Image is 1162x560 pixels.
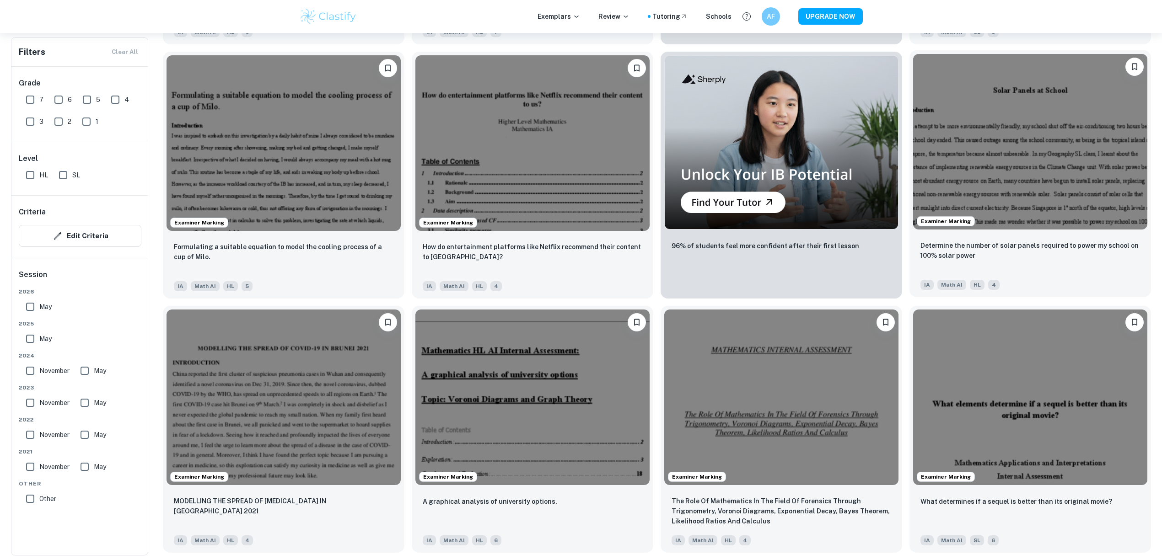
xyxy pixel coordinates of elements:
[19,153,141,164] h6: Level
[412,52,653,299] a: Examiner MarkingBookmarkHow do entertainment platforms like Netflix recommend their content to us...
[423,281,436,291] span: IA
[94,366,106,376] span: May
[913,309,1147,485] img: Math AI IA example thumbnail: What determines if a sequel is better th
[72,170,80,180] span: SL
[223,535,238,545] span: HL
[628,59,646,77] button: Bookmark
[171,473,228,481] span: Examiner Marking
[917,217,974,225] span: Examiner Marking
[163,306,404,553] a: Examiner MarkingBookmarkMODELLING THE SPREAD OF COVID-19 IN BRUNEI 2021IAMath AIHL4
[739,9,754,24] button: Help and Feedback
[970,280,984,290] span: HL
[766,11,776,21] h6: AF
[917,473,974,481] span: Examiner Marking
[96,117,98,127] span: 1
[423,242,642,262] p: How do entertainment platforms like Netflix recommend their content to us?
[668,473,726,481] span: Examiner Marking
[440,281,468,291] span: Math AI
[721,535,736,545] span: HL
[920,496,1112,507] p: What determines if a sequel is better than its original movie?
[39,95,43,105] span: 7
[68,95,72,105] span: 6
[420,473,477,481] span: Examiner Marking
[490,535,501,545] span: 6
[174,281,187,291] span: IA
[423,496,557,507] p: A graphical analysis of university options.
[598,11,629,21] p: Review
[19,46,45,59] h6: Filters
[420,219,477,227] span: Examiner Marking
[39,170,48,180] span: HL
[628,313,646,331] button: Bookmark
[664,55,898,229] img: Thumbnail
[652,11,688,21] a: Tutoring
[191,535,220,545] span: Math AI
[171,219,228,227] span: Examiner Marking
[988,535,999,545] span: 6
[472,281,487,291] span: HL
[96,95,100,105] span: 5
[19,207,46,218] h6: Criteria
[988,280,1000,290] span: 4
[94,462,106,472] span: May
[19,384,141,392] span: 2023
[39,366,70,376] span: November
[39,334,52,344] span: May
[39,462,70,472] span: November
[920,240,1140,261] p: Determine the number of solar panels required to power my school on 100% solar power
[94,398,106,408] span: May
[1125,313,1144,331] button: Bookmark
[39,117,43,127] span: 3
[538,11,580,21] p: Exemplars
[174,242,393,262] p: Formulating a suitable equation to model the cooling process of a cup of Milo.
[19,225,141,247] button: Edit Criteria
[19,416,141,424] span: 2022
[39,302,52,312] span: May
[124,95,129,105] span: 4
[223,281,238,291] span: HL
[19,78,141,89] h6: Grade
[415,55,650,231] img: Math AI IA example thumbnail: How do entertainment platforms like Netf
[937,535,966,545] span: Math AI
[174,496,393,516] p: MODELLING THE SPREAD OF COVID-19 IN BRUNEI 2021
[39,398,70,408] span: November
[672,241,859,251] p: 96% of students feel more confident after their first lesson
[739,535,751,545] span: 4
[798,8,863,25] button: UPGRADE NOW
[920,535,934,545] span: IA
[242,281,253,291] span: 5
[242,535,253,545] span: 4
[191,281,220,291] span: Math AI
[877,313,895,331] button: Bookmark
[672,535,685,545] span: IA
[19,269,141,288] h6: Session
[661,52,902,299] a: Thumbnail96% of students feel more confident after their first lesson
[39,494,56,504] span: Other
[412,306,653,553] a: Examiner MarkingBookmarkA graphical analysis of university options. IAMath AIHL6
[415,309,650,485] img: Math AI IA example thumbnail: A graphical analysis of university optio
[909,306,1151,553] a: Examiner MarkingBookmarkWhat determines if a sequel is better than its original movie?IAMath AISL6
[689,535,717,545] span: Math AI
[440,535,468,545] span: Math AI
[19,288,141,296] span: 2026
[68,117,71,127] span: 2
[167,55,401,231] img: Math AI IA example thumbnail: Formulating a suitable equation to model
[19,480,141,488] span: Other
[167,309,401,485] img: Math AI IA example thumbnail: MODELLING THE SPREAD OF COVID-19 IN BRUN
[664,309,898,485] img: Math AI IA example thumbnail: The Role Of Mathematics In The Field Of
[661,306,902,553] a: Examiner MarkingBookmarkThe Role Of Mathematics In The Field Of Forensics Through Trigonometry, V...
[299,7,357,26] img: Clastify logo
[174,535,187,545] span: IA
[19,448,141,456] span: 2021
[423,535,436,545] span: IA
[706,11,732,21] a: Schools
[490,281,502,291] span: 4
[1125,58,1144,76] button: Bookmark
[672,496,891,526] p: The Role Of Mathematics In The Field Of Forensics Through Trigonometry, Voronoi Diagrams, Exponen...
[39,430,70,440] span: November
[920,280,934,290] span: IA
[909,52,1151,299] a: Examiner MarkingBookmarkDetermine the number of solar panels required to power my school on 100% ...
[970,535,984,545] span: SL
